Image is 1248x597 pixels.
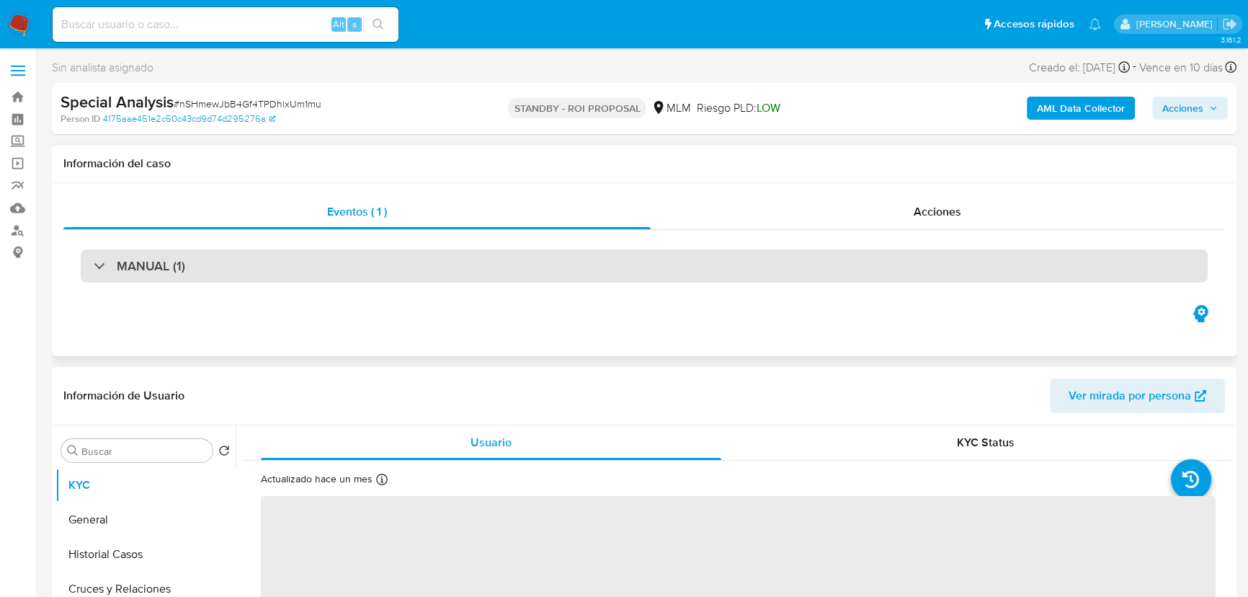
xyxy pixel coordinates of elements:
[174,97,321,111] span: # nSHmewJbB4Gf4TPDhlxUm1mu
[55,503,236,537] button: General
[81,249,1208,283] div: MANUAL (1)
[103,112,275,125] a: 4175aae451e2c50c43cd9d74d295276a
[1139,60,1223,76] span: Vence en 10 días
[61,90,174,113] b: Special Analysis
[261,472,373,486] p: Actualizado hace un mes
[1162,97,1203,120] span: Acciones
[333,17,344,31] span: Alt
[1050,379,1225,413] button: Ver mirada por persona
[1037,97,1125,120] b: AML Data Collector
[327,203,387,220] span: Eventos ( 1 )
[1027,97,1135,120] button: AML Data Collector
[1222,17,1237,32] a: Salir
[55,537,236,572] button: Historial Casos
[67,445,79,456] button: Buscar
[363,14,393,35] button: search-icon
[1152,97,1228,120] button: Acciones
[651,100,690,116] div: MLM
[756,99,780,116] span: LOW
[1133,58,1136,77] span: -
[1029,58,1130,77] div: Creado el: [DATE]
[696,100,780,116] span: Riesgo PLD:
[1069,379,1191,413] span: Ver mirada por persona
[957,434,1015,451] span: KYC Status
[63,389,184,403] h1: Información de Usuario
[352,17,357,31] span: s
[52,60,153,76] span: Sin analista asignado
[81,445,207,458] input: Buscar
[55,468,236,503] button: KYC
[61,112,100,125] b: Person ID
[53,15,398,34] input: Buscar usuario o caso...
[471,434,512,451] span: Usuario
[1136,17,1217,31] p: michelleangelica.rodriguez@mercadolibre.com.mx
[914,203,961,220] span: Acciones
[218,445,230,461] button: Volver al orden por defecto
[1089,18,1101,30] a: Notificaciones
[63,156,1225,171] h1: Información del caso
[508,98,646,118] p: STANDBY - ROI PROPOSAL
[117,258,185,274] h3: MANUAL (1)
[994,17,1074,32] span: Accesos rápidos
